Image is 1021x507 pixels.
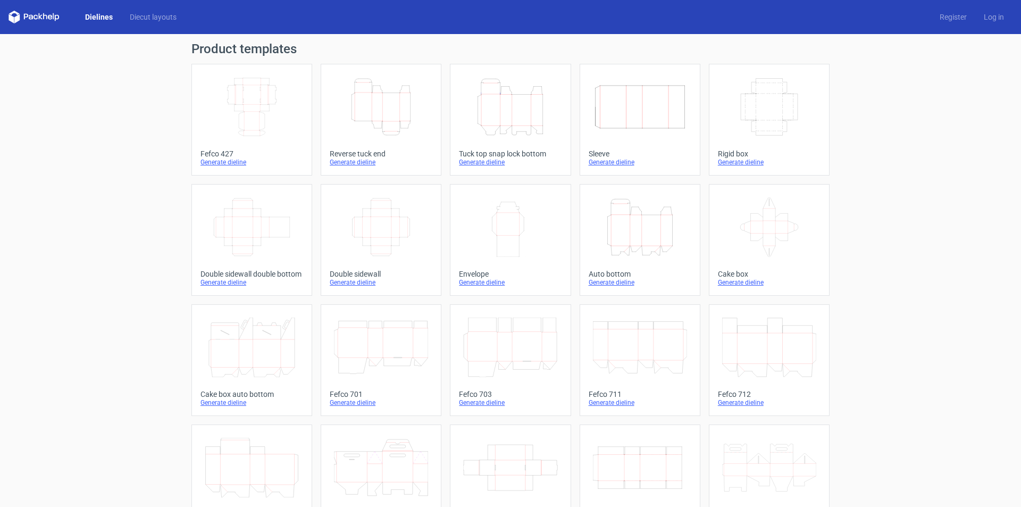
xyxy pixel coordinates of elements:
a: Reverse tuck endGenerate dieline [321,64,441,176]
div: Generate dieline [718,278,821,287]
div: Generate dieline [200,398,303,407]
a: Register [931,12,975,22]
div: Generate dieline [459,158,562,167]
div: Double sidewall [330,270,432,278]
div: Fefco 703 [459,390,562,398]
a: EnvelopeGenerate dieline [450,184,571,296]
div: Generate dieline [330,158,432,167]
div: Envelope [459,270,562,278]
a: Diecut layouts [121,12,185,22]
div: Generate dieline [589,278,691,287]
div: Reverse tuck end [330,149,432,158]
div: Generate dieline [459,398,562,407]
a: Fefco 703Generate dieline [450,304,571,416]
div: Generate dieline [718,398,821,407]
a: Cake boxGenerate dieline [709,184,830,296]
a: Fefco 712Generate dieline [709,304,830,416]
a: Rigid boxGenerate dieline [709,64,830,176]
h1: Product templates [191,43,830,55]
a: Fefco 701Generate dieline [321,304,441,416]
a: Fefco 427Generate dieline [191,64,312,176]
div: Generate dieline [330,278,432,287]
div: Generate dieline [718,158,821,167]
div: Cake box [718,270,821,278]
a: Dielines [77,12,121,22]
a: Log in [975,12,1012,22]
div: Fefco 701 [330,390,432,398]
a: Auto bottomGenerate dieline [580,184,700,296]
div: Generate dieline [589,158,691,167]
a: SleeveGenerate dieline [580,64,700,176]
div: Generate dieline [200,278,303,287]
a: Fefco 711Generate dieline [580,304,700,416]
a: Double sidewallGenerate dieline [321,184,441,296]
div: Double sidewall double bottom [200,270,303,278]
a: Double sidewall double bottomGenerate dieline [191,184,312,296]
div: Rigid box [718,149,821,158]
div: Generate dieline [459,278,562,287]
div: Auto bottom [589,270,691,278]
div: Generate dieline [589,398,691,407]
div: Generate dieline [330,398,432,407]
div: Cake box auto bottom [200,390,303,398]
div: Fefco 712 [718,390,821,398]
div: Generate dieline [200,158,303,167]
div: Fefco 711 [589,390,691,398]
a: Tuck top snap lock bottomGenerate dieline [450,64,571,176]
div: Sleeve [589,149,691,158]
a: Cake box auto bottomGenerate dieline [191,304,312,416]
div: Tuck top snap lock bottom [459,149,562,158]
div: Fefco 427 [200,149,303,158]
